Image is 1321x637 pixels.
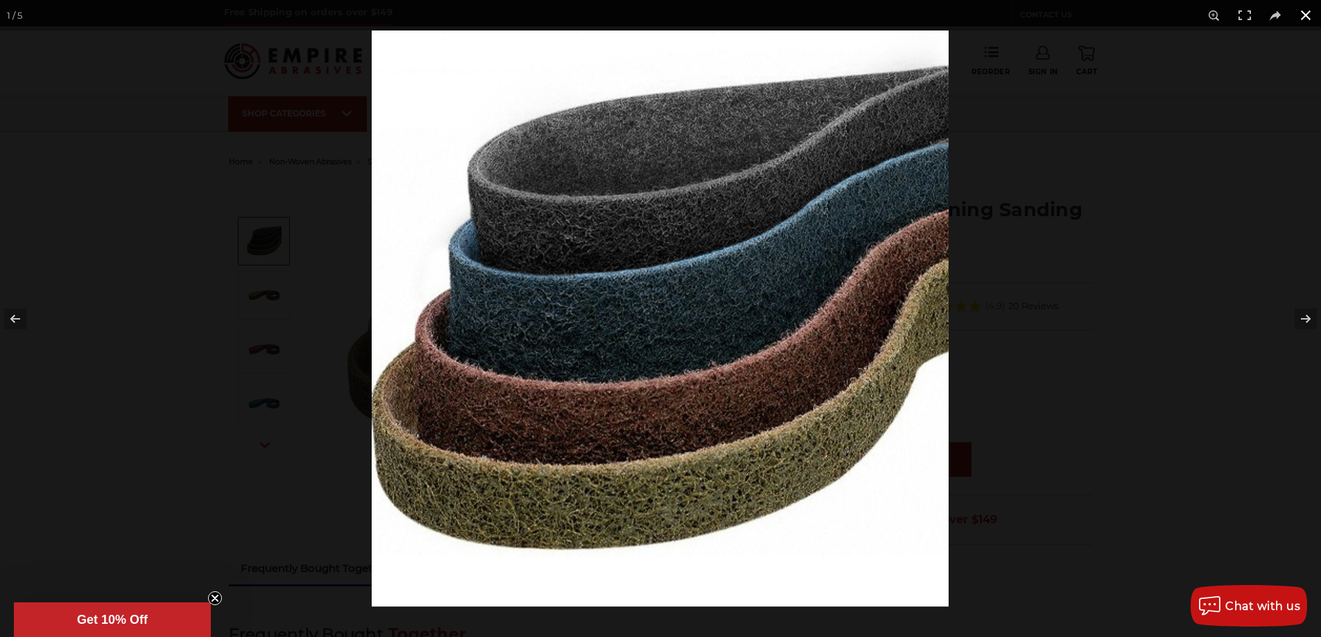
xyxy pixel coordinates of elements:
[1191,585,1307,627] button: Chat with us
[1272,284,1321,354] button: Next (arrow right)
[77,613,148,627] span: Get 10% Off
[372,30,949,607] img: Surface_Conditioning_Sanding_Belt_Options__04524.1680561063.jpg
[208,591,222,605] button: Close teaser
[1225,600,1300,613] span: Chat with us
[14,602,211,637] div: Get 10% OffClose teaser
